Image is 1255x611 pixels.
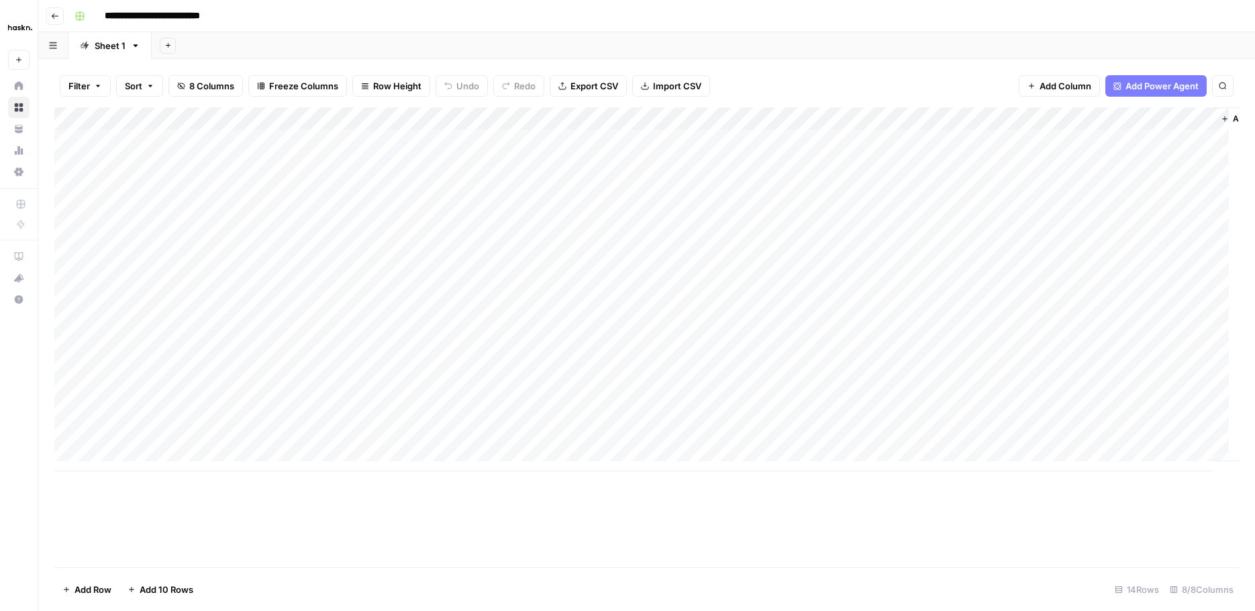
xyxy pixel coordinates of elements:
span: Freeze Columns [269,79,338,93]
button: Workspace: Haskn [8,11,30,44]
button: Export CSV [550,75,627,97]
a: Settings [8,161,30,183]
button: Freeze Columns [248,75,347,97]
button: Import CSV [632,75,710,97]
button: 8 Columns [168,75,243,97]
span: Redo [514,79,536,93]
a: Your Data [8,118,30,140]
div: 8/8 Columns [1164,579,1239,600]
button: Add Row [54,579,119,600]
div: 14 Rows [1109,579,1164,600]
a: AirOps Academy [8,246,30,267]
a: Browse [8,97,30,118]
span: 8 Columns [189,79,234,93]
button: What's new? [8,267,30,289]
button: Add 10 Rows [119,579,201,600]
span: Filter [68,79,90,93]
span: Undo [456,79,479,93]
div: Sheet 1 [95,39,125,52]
span: Row Height [373,79,421,93]
span: Add Row [74,583,111,596]
a: Usage [8,140,30,161]
button: Add Power Agent [1105,75,1207,97]
button: Help + Support [8,289,30,310]
span: Add Column [1040,79,1091,93]
a: Home [8,75,30,97]
span: Import CSV [653,79,701,93]
button: Undo [436,75,488,97]
span: Sort [125,79,142,93]
span: Add 10 Rows [140,583,193,596]
button: Redo [493,75,544,97]
button: Add Column [1019,75,1100,97]
span: Add Power Agent [1125,79,1199,93]
span: Export CSV [570,79,618,93]
button: Row Height [352,75,430,97]
img: Haskn Logo [8,15,32,40]
a: Sheet 1 [68,32,152,59]
div: What's new? [9,268,29,288]
button: Filter [60,75,111,97]
button: Sort [116,75,163,97]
